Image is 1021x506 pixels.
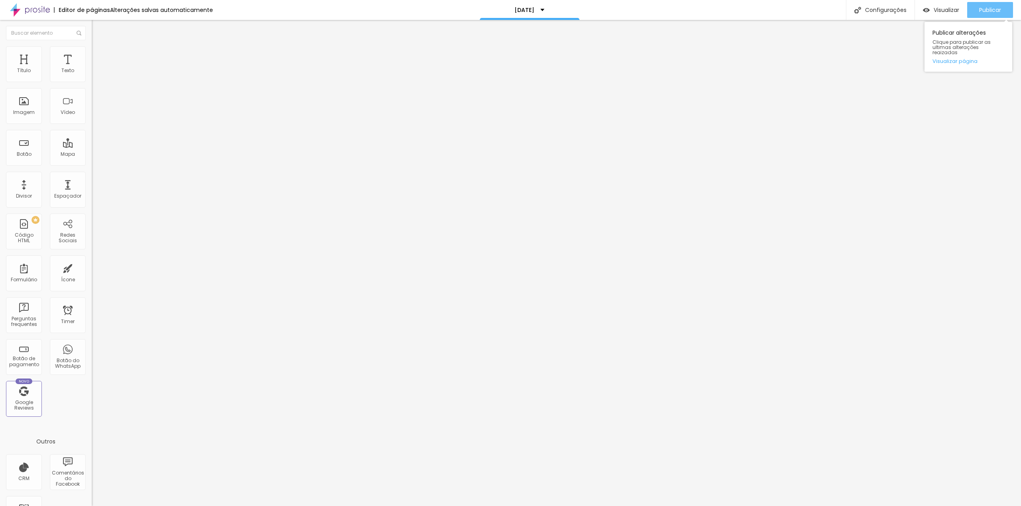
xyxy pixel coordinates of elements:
div: Comentários do Facebook [52,470,83,487]
div: Editor de páginas [54,7,110,13]
iframe: Editor [92,20,1021,506]
div: Perguntas frequentes [8,316,39,328]
div: Ícone [61,277,75,282]
span: Publicar [979,7,1001,13]
p: [DATE] [514,7,534,13]
div: Texto [61,68,74,73]
div: Redes Sociais [52,232,83,244]
div: Formulário [11,277,37,282]
div: Botão de pagamento [8,356,39,367]
button: Visualizar [915,2,967,18]
div: Vídeo [61,110,75,115]
div: Espaçador [54,193,81,199]
a: Visualizar página [932,59,1004,64]
span: Clique para publicar as ultimas alterações reaizadas [932,39,1004,55]
div: Título [17,68,31,73]
div: Imagem [13,110,35,115]
div: Divisor [16,193,32,199]
div: Novo [16,379,33,384]
input: Buscar elemento [6,26,86,40]
div: Mapa [61,151,75,157]
div: Timer [61,319,75,324]
div: Alterações salvas automaticamente [110,7,213,13]
div: Google Reviews [8,400,39,411]
div: Botão do WhatsApp [52,358,83,369]
div: Publicar alterações [924,22,1012,72]
button: Publicar [967,2,1013,18]
span: Visualizar [934,7,959,13]
img: Icone [854,7,861,14]
div: Botão [17,151,32,157]
img: view-1.svg [923,7,930,14]
div: Código HTML [8,232,39,244]
img: Icone [77,31,81,35]
div: CRM [18,476,30,481]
